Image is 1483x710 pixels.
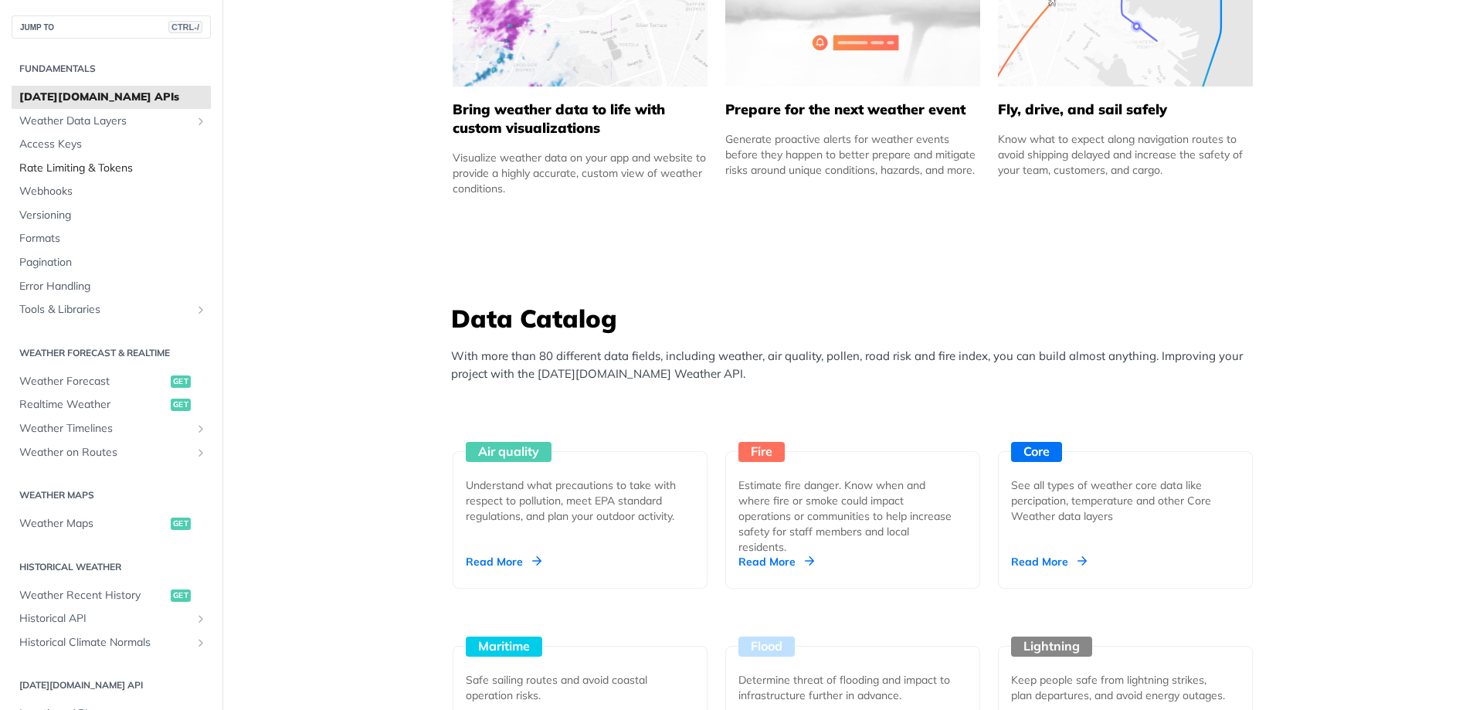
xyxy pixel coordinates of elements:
a: Tools & LibrariesShow subpages for Tools & Libraries [12,298,211,321]
span: Formats [19,231,207,246]
div: Safe sailing routes and avoid coastal operation risks. [466,672,682,703]
h2: Historical Weather [12,560,211,574]
a: Weather Mapsget [12,512,211,535]
span: Versioning [19,208,207,223]
div: Visualize weather data on your app and website to provide a highly accurate, custom view of weath... [453,150,708,196]
span: Webhooks [19,184,207,199]
span: get [171,518,191,530]
a: Pagination [12,251,211,274]
a: Historical APIShow subpages for Historical API [12,607,211,630]
span: get [171,589,191,602]
div: Read More [466,554,541,569]
h2: Weather Maps [12,488,211,502]
div: Estimate fire danger. Know when and where fire or smoke could impact operations or communities to... [738,477,955,555]
h5: Bring weather data to life with custom visualizations [453,100,708,138]
div: Keep people safe from lightning strikes, plan departures, and avoid energy outages. [1011,672,1227,703]
span: Rate Limiting & Tokens [19,161,207,176]
span: get [171,375,191,388]
div: Flood [738,637,795,657]
div: Read More [1011,554,1087,569]
span: Weather Forecast [19,374,167,389]
h2: Weather Forecast & realtime [12,346,211,360]
a: Fire Estimate fire danger. Know when and where fire or smoke could impact operations or communiti... [719,394,986,589]
button: Show subpages for Weather on Routes [195,447,207,459]
span: Error Handling [19,279,207,294]
span: Realtime Weather [19,397,167,413]
span: Weather Timelines [19,421,191,437]
button: Show subpages for Tools & Libraries [195,304,207,316]
div: Determine threat of flooding and impact to infrastructure further in advance. [738,672,955,703]
a: Error Handling [12,275,211,298]
a: Weather Data LayersShow subpages for Weather Data Layers [12,110,211,133]
span: [DATE][DOMAIN_NAME] APIs [19,90,207,105]
h3: Data Catalog [451,301,1262,335]
div: See all types of weather core data like percipation, temperature and other Core Weather data layers [1011,477,1227,524]
div: Generate proactive alerts for weather events before they happen to better prepare and mitigate ri... [725,131,980,178]
span: CTRL-/ [168,21,202,33]
span: Weather Maps [19,516,167,532]
button: Show subpages for Historical API [195,613,207,625]
button: JUMP TOCTRL-/ [12,15,211,39]
a: Formats [12,227,211,250]
span: Weather Data Layers [19,114,191,129]
div: Fire [738,442,785,462]
a: Weather on RoutesShow subpages for Weather on Routes [12,441,211,464]
h2: [DATE][DOMAIN_NAME] API [12,678,211,692]
a: Weather TimelinesShow subpages for Weather Timelines [12,417,211,440]
span: Weather Recent History [19,588,167,603]
span: get [171,399,191,411]
a: Access Keys [12,133,211,156]
span: Access Keys [19,137,207,152]
div: Core [1011,442,1062,462]
a: Webhooks [12,180,211,203]
p: With more than 80 different data fields, including weather, air quality, pollen, road risk and fi... [451,348,1262,382]
button: Show subpages for Weather Data Layers [195,115,207,127]
span: Historical API [19,611,191,627]
button: Show subpages for Historical Climate Normals [195,637,207,649]
h5: Fly, drive, and sail safely [998,100,1253,119]
a: Versioning [12,204,211,227]
a: Core See all types of weather core data like percipation, temperature and other Core Weather data... [992,394,1259,589]
h5: Prepare for the next weather event [725,100,980,119]
span: Pagination [19,255,207,270]
a: Weather Recent Historyget [12,584,211,607]
div: Maritime [466,637,542,657]
a: [DATE][DOMAIN_NAME] APIs [12,86,211,109]
span: Tools & Libraries [19,302,191,318]
div: Air quality [466,442,551,462]
a: Realtime Weatherget [12,393,211,416]
a: Air quality Understand what precautions to take with respect to pollution, meet EPA standard regu... [446,394,714,589]
h2: Fundamentals [12,62,211,76]
span: Historical Climate Normals [19,635,191,651]
div: Read More [738,554,814,569]
button: Show subpages for Weather Timelines [195,423,207,435]
span: Weather on Routes [19,445,191,460]
div: Know what to expect along navigation routes to avoid shipping delayed and increase the safety of ... [998,131,1253,178]
a: Weather Forecastget [12,370,211,393]
div: Understand what precautions to take with respect to pollution, meet EPA standard regulations, and... [466,477,682,524]
div: Lightning [1011,637,1092,657]
a: Historical Climate NormalsShow subpages for Historical Climate Normals [12,631,211,654]
a: Rate Limiting & Tokens [12,157,211,180]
